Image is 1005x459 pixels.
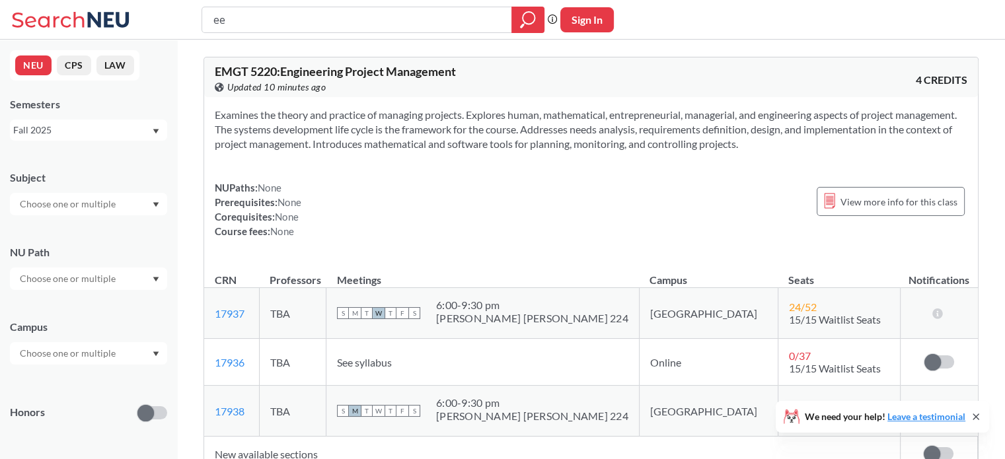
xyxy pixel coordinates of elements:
[385,307,396,319] span: T
[639,260,778,288] th: Campus
[13,345,124,361] input: Choose one or multiple
[278,196,301,208] span: None
[361,307,373,319] span: T
[840,194,957,210] span: View more info for this class
[373,405,385,417] span: W
[361,405,373,417] span: T
[326,260,640,288] th: Meetings
[153,129,159,134] svg: Dropdown arrow
[10,405,45,420] p: Honors
[227,80,326,94] span: Updated 10 minutes ago
[270,225,294,237] span: None
[215,180,301,238] div: NUPaths: Prerequisites: Corequisites: Course fees:
[10,120,167,141] div: Fall 2025Dropdown arrow
[215,405,244,417] a: 17938
[408,405,420,417] span: S
[212,9,502,31] input: Class, professor, course number, "phrase"
[520,11,536,29] svg: magnifying glass
[10,245,167,260] div: NU Path
[436,299,628,312] div: 6:00 - 9:30 pm
[259,288,326,339] td: TBA
[337,356,392,369] span: See syllabus
[15,55,52,75] button: NEU
[275,211,299,223] span: None
[337,405,349,417] span: S
[887,411,965,422] a: Leave a testimonial
[805,412,965,421] span: We need your help!
[436,312,628,325] div: [PERSON_NAME] [PERSON_NAME] 224
[789,398,811,411] span: 0 / 52
[259,339,326,386] td: TBA
[436,396,628,409] div: 6:00 - 9:30 pm
[10,342,167,365] div: Dropdown arrow
[789,313,881,326] span: 15/15 Waitlist Seats
[259,386,326,437] td: TBA
[215,273,237,287] div: CRN
[778,260,900,288] th: Seats
[511,7,544,33] div: magnifying glass
[789,362,881,374] span: 15/15 Waitlist Seats
[215,356,244,369] a: 17936
[349,307,361,319] span: M
[153,277,159,282] svg: Dropdown arrow
[258,182,281,194] span: None
[10,320,167,334] div: Campus
[560,7,614,32] button: Sign In
[408,307,420,319] span: S
[789,300,817,313] span: 24 / 52
[916,73,967,87] span: 4 CREDITS
[215,307,244,320] a: 17937
[396,307,408,319] span: F
[373,307,385,319] span: W
[639,339,778,386] td: Online
[10,97,167,112] div: Semesters
[436,409,628,423] div: [PERSON_NAME] [PERSON_NAME] 224
[789,349,811,362] span: 0 / 37
[385,405,396,417] span: T
[57,55,91,75] button: CPS
[10,193,167,215] div: Dropdown arrow
[96,55,134,75] button: LAW
[349,405,361,417] span: M
[13,196,124,212] input: Choose one or multiple
[396,405,408,417] span: F
[639,386,778,437] td: [GEOGRAPHIC_DATA]
[13,123,151,137] div: Fall 2025
[10,267,167,290] div: Dropdown arrow
[215,108,967,151] section: Examines the theory and practice of managing projects. Explores human, mathematical, entrepreneur...
[215,64,456,79] span: EMGT 5220 : Engineering Project Management
[153,202,159,207] svg: Dropdown arrow
[259,260,326,288] th: Professors
[639,288,778,339] td: [GEOGRAPHIC_DATA]
[10,170,167,185] div: Subject
[900,260,977,288] th: Notifications
[337,307,349,319] span: S
[153,351,159,357] svg: Dropdown arrow
[13,271,124,287] input: Choose one or multiple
